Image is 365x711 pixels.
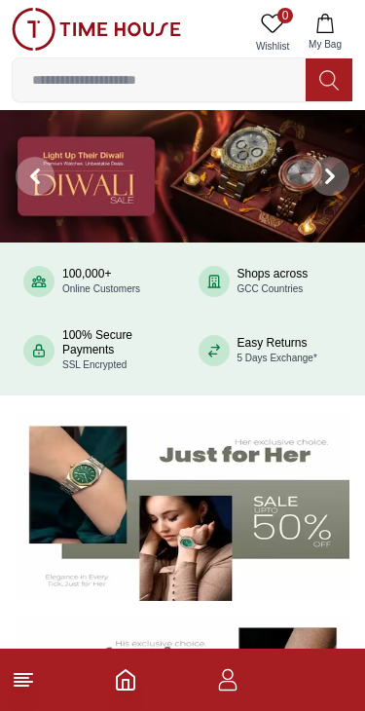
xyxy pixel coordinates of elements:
[248,39,297,54] span: Wishlist
[237,353,317,363] span: 5 Days Exchange*
[62,267,140,296] div: 100,000+
[297,8,353,57] button: My Bag
[12,8,181,51] img: ...
[237,336,317,365] div: Easy Returns
[62,359,127,370] span: SSL Encrypted
[114,668,137,692] a: Home
[16,415,349,601] img: Women's Watches Banner
[301,37,349,52] span: My Bag
[277,8,293,23] span: 0
[237,267,309,296] div: Shops across
[237,283,304,294] span: GCC Countries
[62,328,167,372] div: 100% Secure Payments
[248,8,297,57] a: 0Wishlist
[62,283,140,294] span: Online Customers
